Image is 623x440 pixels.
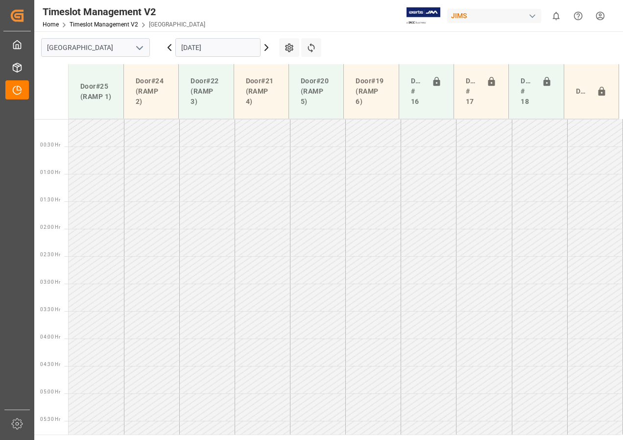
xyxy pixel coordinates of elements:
div: Door#22 (RAMP 3) [187,72,225,111]
img: Exertis%20JAM%20-%20Email%20Logo.jpg_1722504956.jpg [407,7,440,24]
button: show 0 new notifications [545,5,567,27]
span: 05:30 Hr [40,416,60,422]
input: Type to search/select [41,38,150,57]
div: JIMS [447,9,541,23]
span: 00:30 Hr [40,142,60,147]
input: DD-MM-YYYY [175,38,261,57]
span: 03:30 Hr [40,307,60,312]
span: 02:00 Hr [40,224,60,230]
span: 01:30 Hr [40,197,60,202]
span: 04:00 Hr [40,334,60,340]
div: Timeslot Management V2 [43,4,205,19]
span: 03:00 Hr [40,279,60,285]
div: Doors # 17 [462,72,482,111]
div: Door#25 (RAMP 1) [76,77,116,106]
span: 05:00 Hr [40,389,60,394]
span: 04:30 Hr [40,362,60,367]
div: Door#23 [572,82,593,101]
button: JIMS [447,6,545,25]
button: Help Center [567,5,589,27]
div: Door#20 (RAMP 5) [297,72,335,111]
div: Door#24 (RAMP 2) [132,72,170,111]
a: Home [43,21,59,28]
div: Door#19 (RAMP 6) [352,72,390,111]
div: Door#21 (RAMP 4) [242,72,281,111]
a: Timeslot Management V2 [70,21,138,28]
button: open menu [132,40,146,55]
span: 02:30 Hr [40,252,60,257]
span: 01:00 Hr [40,170,60,175]
div: Doors # 16 [407,72,428,111]
div: Doors # 18 [517,72,537,111]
